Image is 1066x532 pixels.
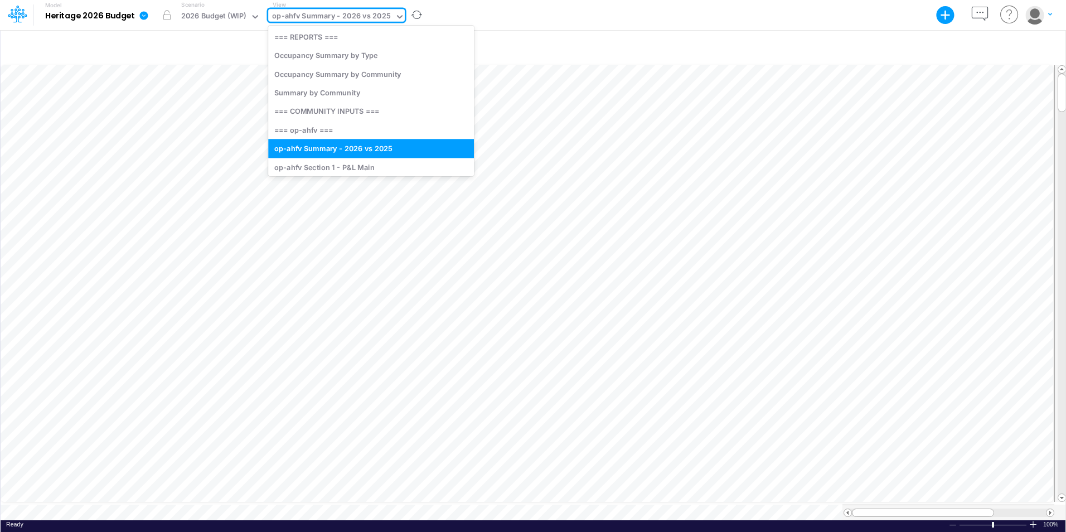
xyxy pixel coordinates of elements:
[948,521,957,529] div: Zoom Out
[268,83,474,101] div: Summary by Community
[992,522,994,528] div: Zoom
[181,11,246,23] div: 2026 Budget (WIP)
[1043,520,1060,529] div: Zoom level
[268,46,474,65] div: Occupancy Summary by Type
[268,102,474,120] div: === COMMUNITY INPUTS ===
[268,158,474,176] div: op-ahfv Section 1 - P&L Main
[45,11,135,21] b: Heritage 2026 Budget
[268,65,474,83] div: Occupancy Summary by Community
[6,520,23,529] div: In Ready mode
[268,27,474,46] div: === REPORTS ===
[268,120,474,139] div: === op-ahfv ===
[959,520,1029,529] div: Zoom
[1043,520,1060,529] span: 100%
[1029,520,1038,529] div: Zoom In
[45,2,62,9] label: Model
[6,521,23,528] span: Ready
[272,11,390,23] div: op-ahfv Summary - 2026 vs 2025
[273,1,285,9] label: View
[181,1,204,9] label: Scenario
[268,139,474,158] div: op-ahfv Summary - 2026 vs 2025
